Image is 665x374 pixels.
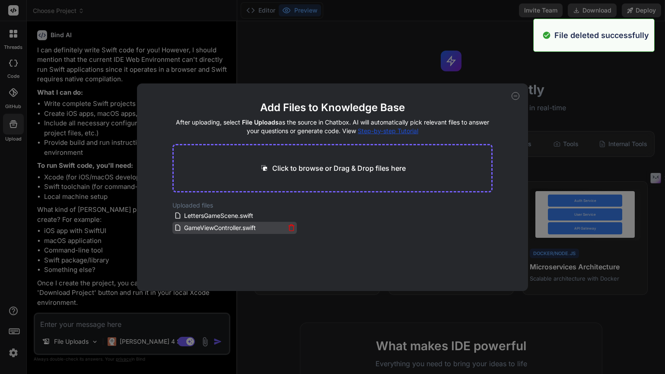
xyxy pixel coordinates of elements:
[542,29,551,41] img: alert
[272,163,406,173] p: Click to browse or Drag & Drop files here
[172,101,492,115] h2: Add Files to Knowledge Base
[172,201,492,210] h2: Uploaded files
[554,29,649,41] p: File deleted successfully
[183,211,254,221] span: LettersGameScene.swift
[242,118,279,126] span: File Uploads
[183,223,257,233] span: GameViewController.swift
[172,118,492,135] h4: After uploading, select as the source in Chatbox. AI will automatically pick relevant files to an...
[358,127,418,134] span: Step-by-step Tutorial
